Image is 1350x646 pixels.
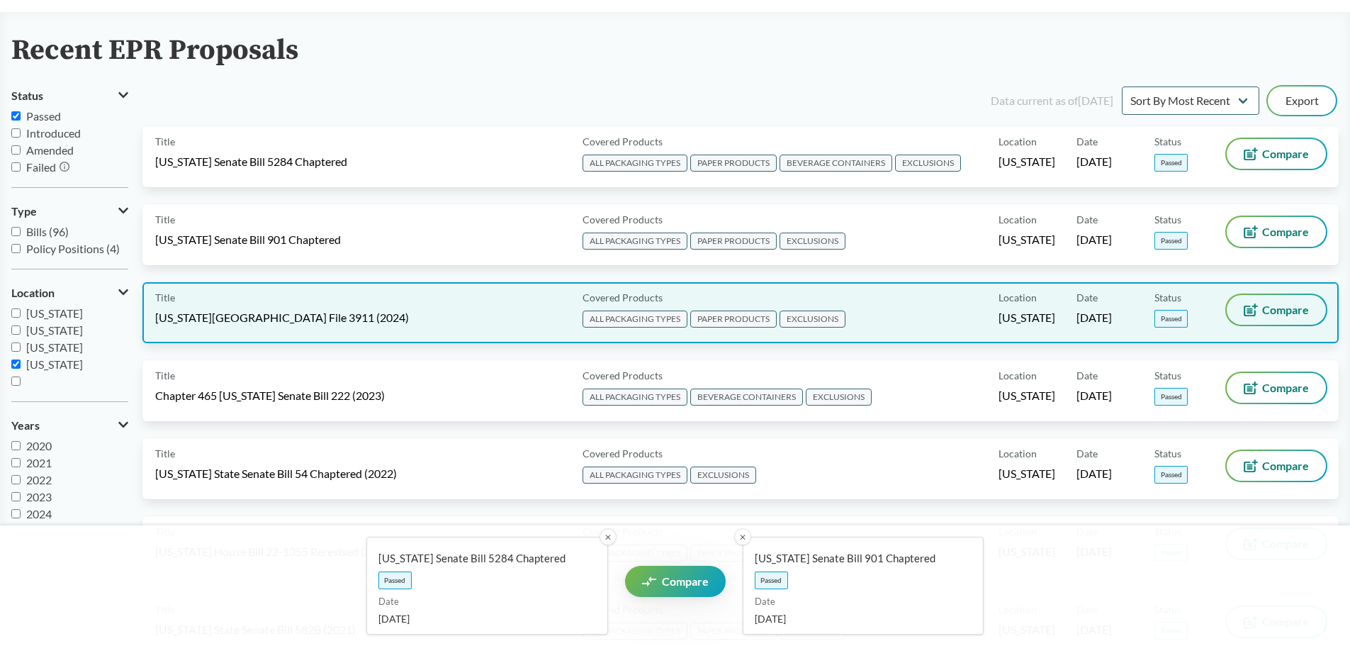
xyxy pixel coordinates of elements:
[11,84,128,108] button: Status
[999,310,1055,325] span: [US_STATE]
[690,233,777,250] span: PAPER PRODUCTS
[583,389,687,406] span: ALL PACKAGING TYPES
[11,458,21,467] input: 2021
[26,507,52,520] span: 2024
[26,225,69,238] span: Bills (96)
[11,281,128,305] button: Location
[1076,310,1112,325] span: [DATE]
[378,551,585,566] span: [US_STATE] Senate Bill 5284 Chaptered
[1262,226,1309,238] span: Compare
[378,572,412,589] span: Passed
[662,576,709,587] span: Compare
[11,377,21,386] input: [GEOGRAPHIC_DATA]
[26,357,83,371] span: [US_STATE]
[1076,446,1098,461] span: Date
[26,126,81,140] span: Introduced
[1076,524,1098,539] span: Date
[1076,154,1112,169] span: [DATE]
[11,162,21,172] input: Failed
[26,109,61,123] span: Passed
[11,325,21,335] input: [US_STATE]
[583,467,687,484] span: ALL PACKAGING TYPES
[155,466,397,481] span: [US_STATE] State Senate Bill 54 Chaptered (2022)
[1154,290,1181,305] span: Status
[583,212,663,227] span: Covered Products
[1076,388,1112,403] span: [DATE]
[625,566,726,597] a: Compare
[11,419,40,432] span: Years
[155,368,175,383] span: Title
[1076,232,1112,247] span: [DATE]
[755,551,961,566] span: [US_STATE] Senate Bill 901 Chaptered
[11,111,21,121] input: Passed
[755,611,961,626] span: [DATE]
[1154,310,1188,328] span: Passed
[1154,446,1181,461] span: Status
[11,205,37,218] span: Type
[155,134,175,149] span: Title
[583,446,663,461] span: Covered Products
[999,212,1037,227] span: Location
[1154,388,1188,406] span: Passed
[26,473,52,486] span: 2022
[1227,139,1326,169] button: Compare
[1076,290,1098,305] span: Date
[991,92,1113,109] div: Data current as of [DATE]
[378,611,585,626] span: [DATE]
[1227,295,1326,325] button: Compare
[155,154,347,169] span: [US_STATE] Senate Bill 5284 Chaptered
[895,155,961,172] span: EXCLUSIONS
[366,537,608,635] a: [US_STATE] Senate Bill 5284 ChapteredPassedDate[DATE]
[1227,451,1326,481] button: Compare
[1076,368,1098,383] span: Date
[690,311,777,328] span: PAPER PRODUCTS
[155,290,175,305] span: Title
[26,490,52,503] span: 2023
[378,595,585,609] span: Date
[780,155,892,172] span: BEVERAGE CONTAINERS
[780,311,845,328] span: EXCLUSIONS
[11,360,21,369] input: [US_STATE]
[999,446,1037,461] span: Location
[780,233,845,250] span: EXCLUSIONS
[1227,373,1326,403] button: Compare
[11,128,21,138] input: Introduced
[999,154,1055,169] span: [US_STATE]
[1262,382,1309,394] span: Compare
[999,134,1037,149] span: Location
[26,323,83,337] span: [US_STATE]
[999,388,1055,403] span: [US_STATE]
[1154,134,1181,149] span: Status
[155,524,175,539] span: Title
[583,311,687,328] span: ALL PACKAGING TYPES
[11,343,21,352] input: [US_STATE]
[1154,212,1181,227] span: Status
[26,160,56,174] span: Failed
[1076,466,1112,481] span: [DATE]
[1262,304,1309,316] span: Compare
[690,155,777,172] span: PAPER PRODUCTS
[11,89,43,102] span: Status
[11,308,21,318] input: [US_STATE]
[155,446,175,461] span: Title
[11,199,128,223] button: Type
[11,475,21,484] input: 2022
[999,290,1037,305] span: Location
[26,439,52,452] span: 2020
[806,389,872,406] span: EXCLUSIONS
[690,467,756,484] span: EXCLUSIONS
[11,286,55,299] span: Location
[155,212,175,227] span: Title
[1076,134,1098,149] span: Date
[600,528,617,545] button: ✕
[1154,524,1181,539] span: Status
[155,232,341,247] span: [US_STATE] Senate Bill 901 Chaptered
[11,492,21,501] input: 2023
[583,233,687,250] span: ALL PACKAGING TYPES
[1262,460,1309,472] span: Compare
[11,509,21,518] input: 2024
[11,145,21,155] input: Amended
[1268,87,1336,115] button: Export
[11,35,298,67] h2: Recent EPR Proposals
[743,537,984,635] a: [US_STATE] Senate Bill 901 ChapteredPassedDate[DATE]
